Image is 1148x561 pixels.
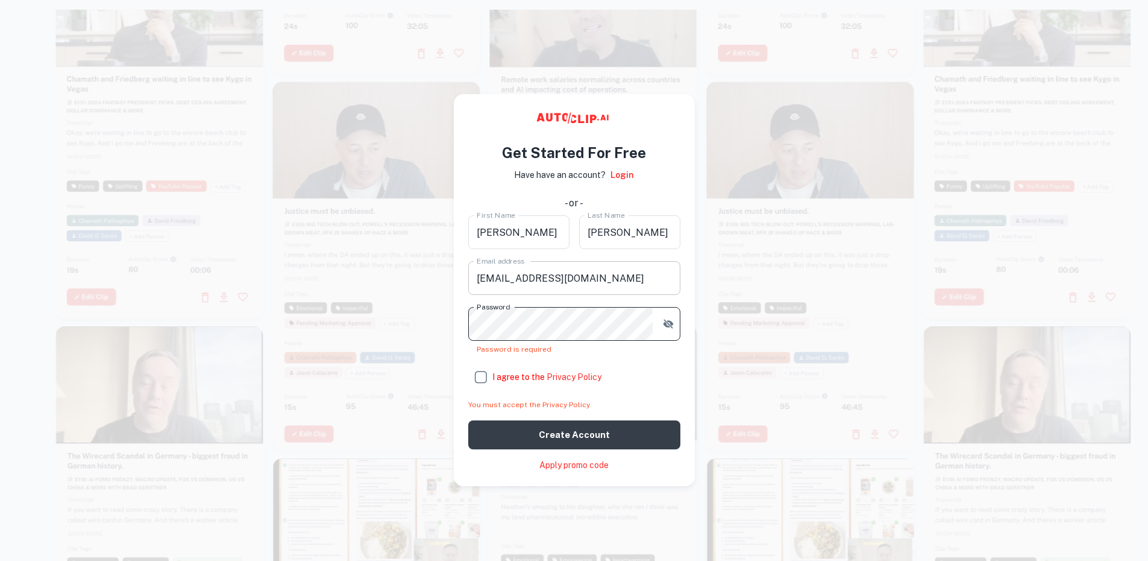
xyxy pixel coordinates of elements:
[610,168,634,182] a: Login
[514,168,606,182] p: Have have an account?
[502,142,646,163] h4: Get Started For Free
[588,210,625,220] label: Last Name
[539,459,609,472] a: Apply promo code
[547,372,601,382] a: Privacy Policy
[477,210,515,220] label: First Name
[477,346,672,353] div: Password is required
[468,420,680,449] button: Create account
[477,256,524,266] label: Email address
[492,372,601,382] span: I agree to the
[477,302,510,312] label: Password
[468,401,680,408] div: You must accept the Privacy Policy
[565,196,583,211] div: - or -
